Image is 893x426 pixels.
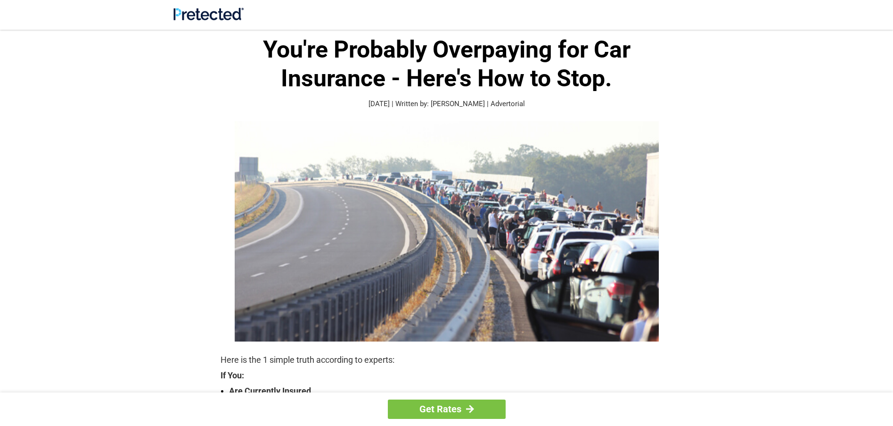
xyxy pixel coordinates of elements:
img: Site Logo [173,8,244,20]
a: Site Logo [173,13,244,22]
p: Here is the 1 simple truth according to experts: [221,353,673,367]
h1: You're Probably Overpaying for Car Insurance - Here's How to Stop. [221,35,673,93]
strong: If You: [221,371,673,380]
p: [DATE] | Written by: [PERSON_NAME] | Advertorial [221,99,673,109]
strong: Are Currently Insured [229,384,673,398]
a: Get Rates [388,400,506,419]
